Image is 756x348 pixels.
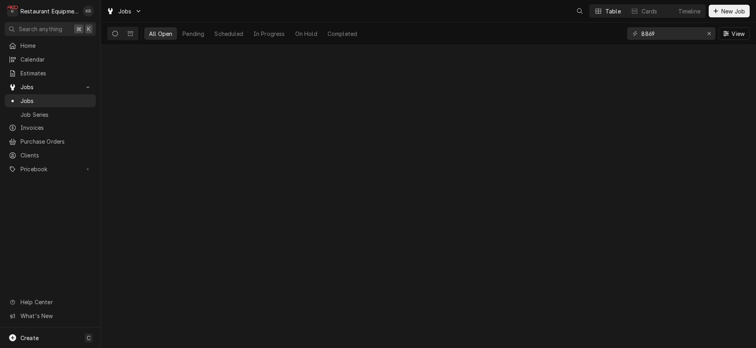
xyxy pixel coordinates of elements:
[20,335,39,341] span: Create
[641,27,700,40] input: Keyword search
[5,121,96,134] a: Invoices
[76,25,82,33] span: ⌘
[83,6,94,17] div: KR
[214,30,243,38] div: Scheduled
[574,5,586,17] button: Open search
[20,55,92,64] span: Calendar
[5,135,96,148] a: Purchase Orders
[20,69,92,77] span: Estimates
[19,25,62,33] span: Search anything
[149,30,172,38] div: All Open
[709,5,750,17] button: New Job
[20,123,92,132] span: Invoices
[295,30,317,38] div: On Hold
[83,6,94,17] div: Kelli Robinette's Avatar
[5,39,96,52] a: Home
[87,334,91,342] span: C
[5,309,96,322] a: Go to What's New
[20,83,80,91] span: Jobs
[103,5,145,18] a: Go to Jobs
[118,7,132,15] span: Jobs
[7,6,18,17] div: Restaurant Equipment Diagnostics's Avatar
[20,165,80,173] span: Pricebook
[328,30,357,38] div: Completed
[253,30,285,38] div: In Progress
[20,97,92,105] span: Jobs
[5,80,96,94] a: Go to Jobs
[87,25,91,33] span: K
[20,151,92,159] span: Clients
[20,7,78,15] div: Restaurant Equipment Diagnostics
[20,41,92,50] span: Home
[720,7,747,15] span: New Job
[20,110,92,119] span: Job Series
[5,149,96,162] a: Clients
[5,22,96,36] button: Search anything⌘K
[182,30,204,38] div: Pending
[703,27,715,40] button: Erase input
[5,163,96,176] a: Go to Pricebook
[20,312,91,320] span: What's New
[730,30,746,38] span: View
[719,27,750,40] button: View
[7,6,18,17] div: R
[5,53,96,66] a: Calendar
[5,108,96,121] a: Job Series
[605,7,621,15] div: Table
[20,137,92,146] span: Purchase Orders
[678,7,700,15] div: Timeline
[5,94,96,107] a: Jobs
[5,296,96,309] a: Go to Help Center
[20,298,91,306] span: Help Center
[5,67,96,80] a: Estimates
[642,7,657,15] div: Cards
